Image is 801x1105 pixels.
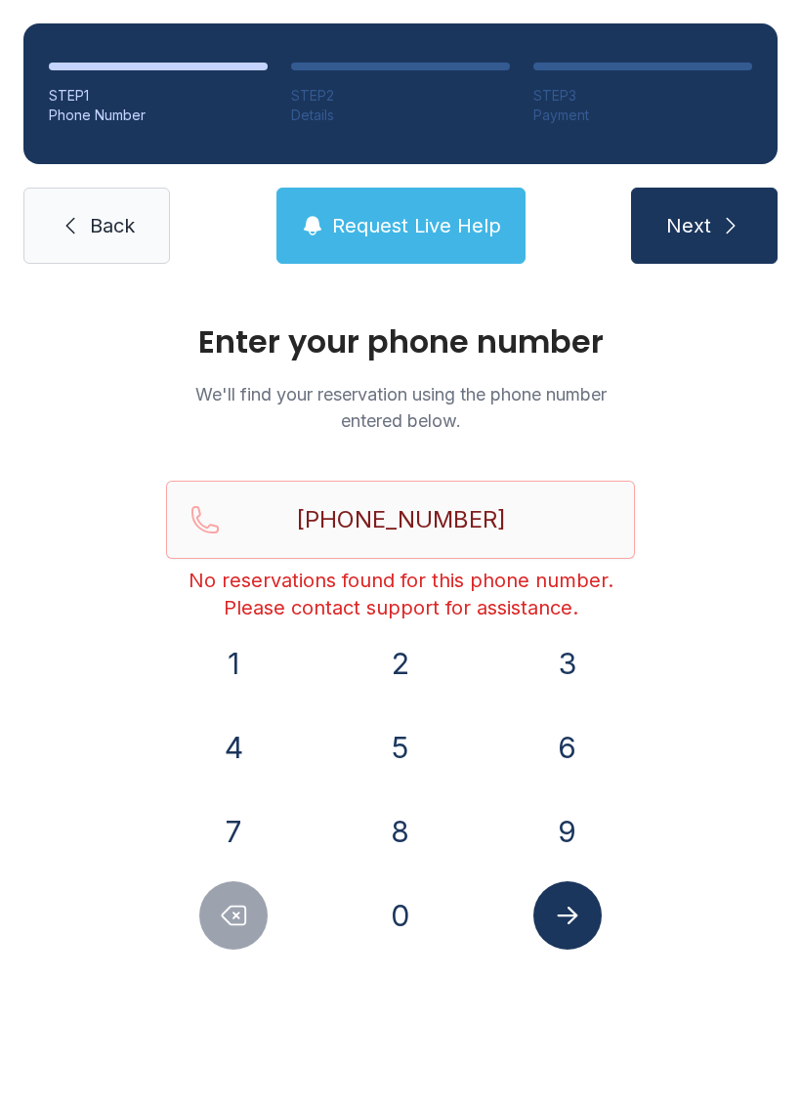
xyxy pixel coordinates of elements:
button: Delete number [199,881,268,950]
div: STEP 1 [49,86,268,106]
button: 8 [366,797,435,866]
div: No reservations found for this phone number. Please contact support for assistance. [166,567,635,621]
div: Phone Number [49,106,268,125]
span: Back [90,212,135,239]
button: 5 [366,713,435,782]
div: Details [291,106,510,125]
input: Reservation phone number [166,481,635,559]
button: 6 [533,713,602,782]
h1: Enter your phone number [166,326,635,358]
button: 4 [199,713,268,782]
button: 9 [533,797,602,866]
button: 0 [366,881,435,950]
p: We'll find your reservation using the phone number entered below. [166,381,635,434]
div: STEP 3 [533,86,752,106]
button: 3 [533,629,602,698]
span: Next [666,212,711,239]
button: 2 [366,629,435,698]
button: Submit lookup form [533,881,602,950]
span: Request Live Help [332,212,501,239]
button: 1 [199,629,268,698]
div: Payment [533,106,752,125]
div: STEP 2 [291,86,510,106]
button: 7 [199,797,268,866]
